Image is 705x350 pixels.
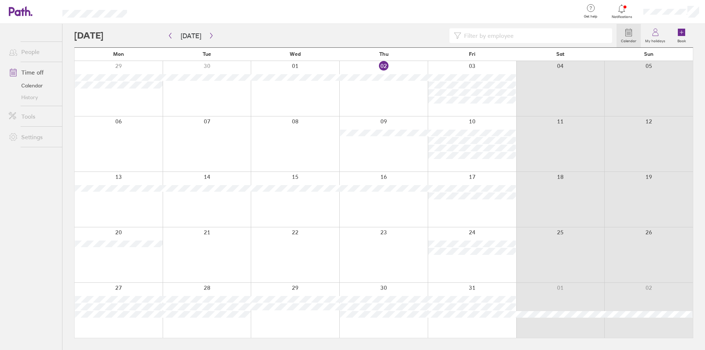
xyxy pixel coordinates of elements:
a: History [3,91,62,103]
a: Notifications [610,4,634,19]
button: [DATE] [175,30,207,42]
label: Calendar [617,37,641,43]
span: Tue [203,51,211,57]
span: Mon [113,51,124,57]
span: Thu [379,51,388,57]
a: Settings [3,130,62,144]
span: Sat [556,51,564,57]
a: People [3,44,62,59]
label: Book [673,37,690,43]
a: Book [670,24,693,47]
label: My holidays [641,37,670,43]
a: Calendar [617,24,641,47]
input: Filter by employee [461,29,608,43]
span: Get help [579,14,603,19]
span: Sun [644,51,654,57]
span: Notifications [610,15,634,19]
span: Fri [469,51,476,57]
a: My holidays [641,24,670,47]
span: Wed [290,51,301,57]
a: Tools [3,109,62,124]
a: Calendar [3,80,62,91]
a: Time off [3,65,62,80]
